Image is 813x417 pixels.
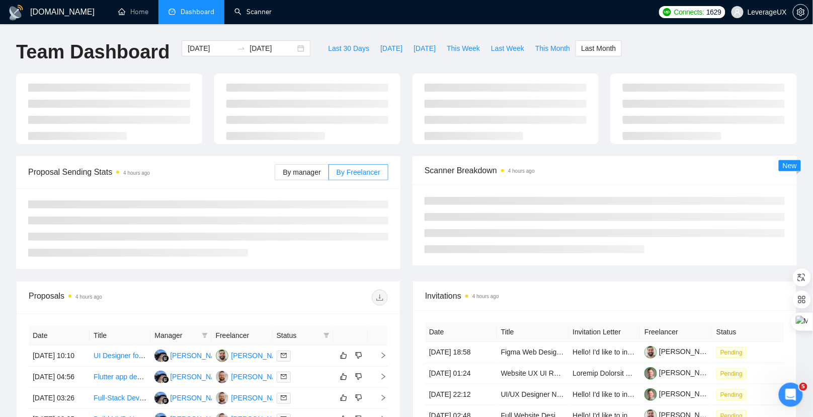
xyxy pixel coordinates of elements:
[425,164,785,177] span: Scanner Breakdown
[447,43,480,54] span: This Week
[716,347,747,358] span: Pending
[234,8,272,16] a: searchScanner
[372,394,387,401] span: right
[90,345,150,367] td: UI Designer for Website and App
[497,384,569,405] td: UI/UX Designer Needed for Premium Pickleball Paddle Web Page (Figma + Shopify)
[491,43,524,54] span: Last Week
[29,290,208,306] div: Proposals
[425,322,497,342] th: Date
[322,40,375,56] button: Last 30 Days
[663,8,671,16] img: upwork-logo.png
[16,40,170,64] h1: Team Dashboard
[28,166,275,178] span: Proposal Sending Stats
[353,371,365,383] button: dislike
[94,373,351,381] a: Flutter app developer (Design focused grid whispering and spatial aware designer)
[29,326,90,345] th: Date
[338,350,350,362] button: like
[375,40,408,56] button: [DATE]
[337,168,380,176] span: By Freelancer
[8,5,24,21] img: logo
[277,330,319,341] span: Status
[497,322,569,342] th: Title
[576,40,621,56] button: Last Month
[640,322,712,342] th: Freelancer
[154,372,228,380] a: AA[PERSON_NAME]
[212,326,273,345] th: Freelancer
[799,383,807,391] span: 5
[674,7,704,18] span: Connects:
[90,326,150,345] th: Title
[154,330,197,341] span: Manager
[372,373,387,380] span: right
[501,369,666,377] a: Website UX UI Redesign Project - [DOMAIN_NAME]
[338,392,350,404] button: like
[569,322,641,342] th: Invitation Letter
[338,371,350,383] button: like
[355,352,362,360] span: dislike
[644,347,717,356] a: [PERSON_NAME]
[162,397,169,404] img: gigradar-bm.png
[94,394,410,402] a: Full-Stack Developer to Build & Package End-to-End “Data Copilot” Web App (CSV/Excel → Insights)
[216,393,289,401] a: AK[PERSON_NAME]
[716,368,747,379] span: Pending
[380,43,402,54] span: [DATE]
[425,384,497,405] td: [DATE] 22:12
[485,40,530,56] button: Last Week
[328,43,369,54] span: Last 30 Days
[535,43,570,54] span: This Month
[644,367,657,380] img: c1ubs3Re8m653Oj37xRJv3B2W9w47HdBbQsc91qxwEeJplF8-F2OmN4eYf47k8ubBe
[644,390,717,398] a: [PERSON_NAME]
[783,162,797,170] span: New
[716,389,747,400] span: Pending
[353,350,365,362] button: dislike
[216,371,228,383] img: AK
[162,376,169,383] img: gigradar-bm.png
[75,294,102,300] time: 4 hours ago
[181,8,214,16] span: Dashboard
[29,367,90,388] td: [DATE] 04:56
[644,346,657,359] img: c1gt5CYcyAw-rxShGkqERgOMEMix6mw42ie8uJevbSKlX9rqc4cD_qECTsbowrlTGK
[353,392,365,404] button: dislike
[169,8,176,15] span: dashboard
[581,43,616,54] span: Last Month
[94,352,196,360] a: UI Designer for Website and App
[340,352,347,360] span: like
[216,392,228,404] img: AK
[216,351,289,359] a: RL[PERSON_NAME]
[408,40,441,56] button: [DATE]
[425,342,497,363] td: [DATE] 18:58
[497,363,569,384] td: Website UX UI Redesign Project - FigTemp.com
[355,373,362,381] span: dislike
[231,371,289,382] div: [PERSON_NAME]
[237,44,246,52] span: swap-right
[355,394,362,402] span: dislike
[170,371,228,382] div: [PERSON_NAME]
[150,326,211,345] th: Manager
[237,44,246,52] span: to
[716,369,751,377] a: Pending
[716,390,751,398] a: Pending
[154,371,167,383] img: AA
[508,168,535,174] time: 4 hours ago
[321,328,332,343] span: filter
[118,8,148,16] a: homeHome
[281,374,287,380] span: mail
[501,390,765,398] a: UI/UX Designer Needed for Premium Pickleball Paddle Web Page (Figma + Shopify)
[29,345,90,367] td: [DATE] 10:10
[90,367,150,388] td: Flutter app developer (Design focused grid whispering and spatial aware designer)
[644,388,657,401] img: c1ubs3Re8m653Oj37xRJv3B2W9w47HdBbQsc91qxwEeJplF8-F2OmN4eYf47k8ubBe
[170,350,228,361] div: [PERSON_NAME]
[530,40,576,56] button: This Month
[231,350,289,361] div: [PERSON_NAME]
[644,369,717,377] a: [PERSON_NAME]
[216,350,228,362] img: RL
[734,9,741,16] span: user
[154,351,228,359] a: AA[PERSON_NAME]
[123,170,150,176] time: 4 hours ago
[706,7,721,18] span: 1629
[712,322,784,342] th: Status
[497,342,569,363] td: Figma Web Designer for Real Estate Consultancy Firm
[216,372,289,380] a: AK[PERSON_NAME]
[170,392,228,403] div: [PERSON_NAME]
[425,290,784,302] span: Invitations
